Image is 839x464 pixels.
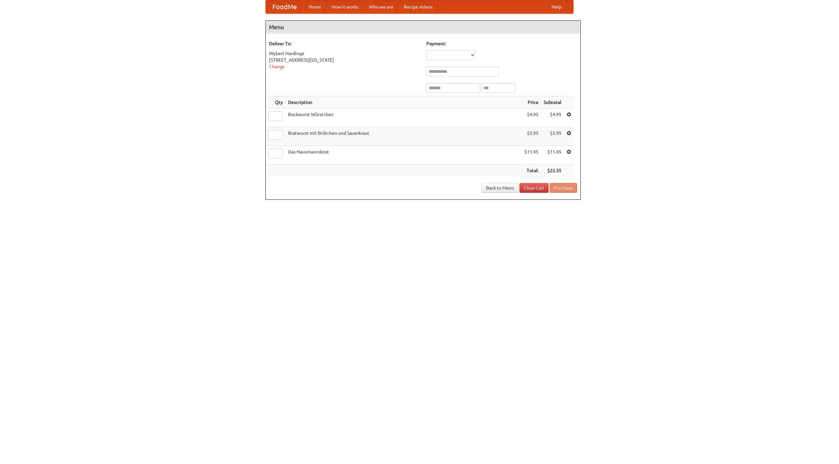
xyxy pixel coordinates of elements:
[541,96,564,109] th: Subtotal
[482,183,518,193] a: Back to Menu
[303,0,326,13] a: Home
[550,183,577,193] button: Purchase
[364,0,399,13] a: Who we are
[522,146,541,165] td: $11.45
[269,64,285,69] a: Change
[541,165,564,177] th: $22.35
[285,109,522,127] td: Bockwurst Würstchen
[546,0,567,13] a: Help
[269,50,420,57] div: Wybert Hardinge
[519,183,549,193] a: Clear Cart
[541,127,564,146] td: $5.95
[326,0,364,13] a: How it works
[522,109,541,127] td: $4.95
[522,96,541,109] th: Price
[266,96,285,109] th: Qty
[269,57,420,63] div: [STREET_ADDRESS][US_STATE]
[541,146,564,165] td: $11.45
[285,96,522,109] th: Description
[399,0,438,13] a: Recipe videos
[426,40,577,47] h5: Payment:
[541,109,564,127] td: $4.95
[522,127,541,146] td: $5.95
[266,0,303,13] a: FoodMe
[522,165,541,177] th: Total:
[266,21,580,34] h4: Menu
[285,146,522,165] td: Das Hausmannskost
[285,127,522,146] td: Bratwurst mit Brötchen und Sauerkraut
[269,40,420,47] h5: Deliver To:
